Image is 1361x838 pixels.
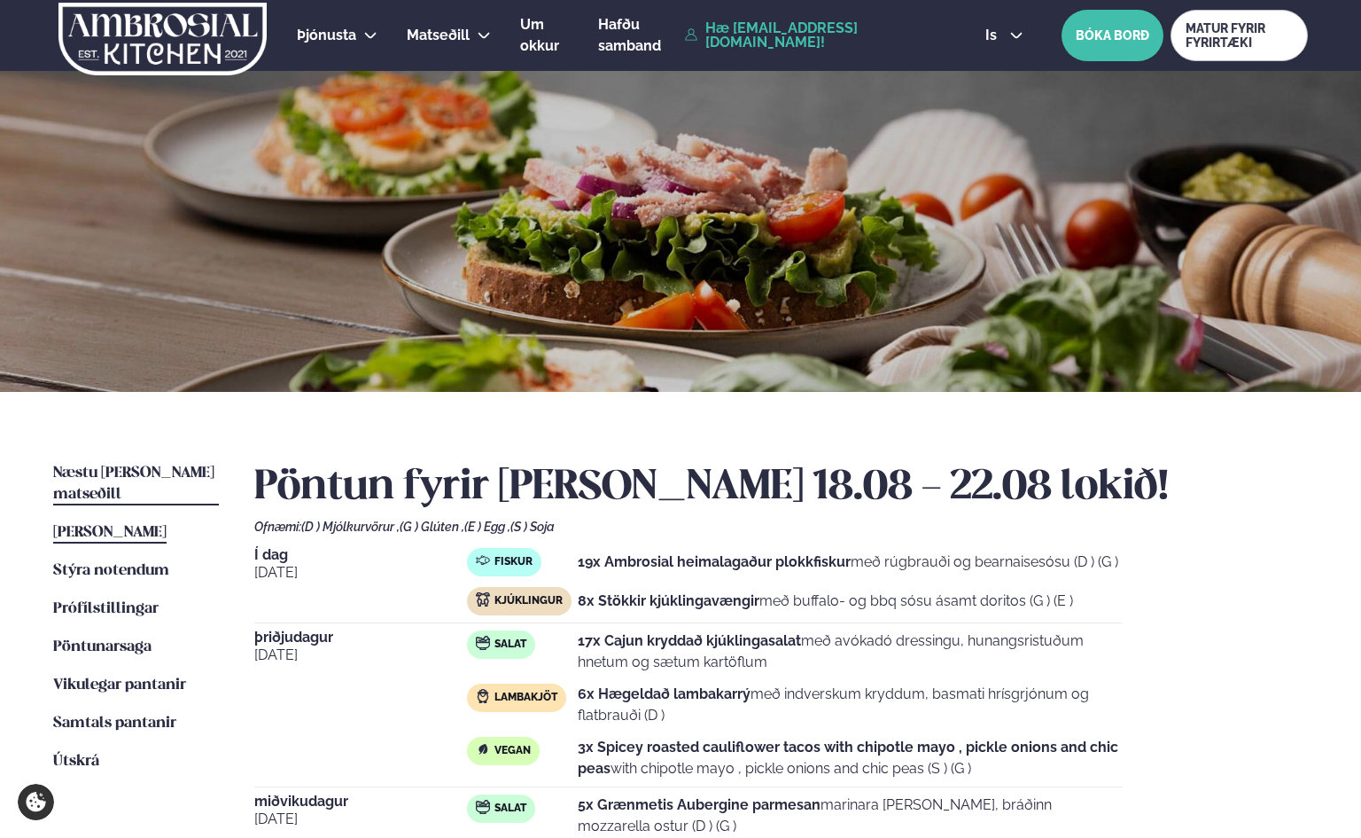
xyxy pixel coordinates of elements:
a: Pöntunarsaga [53,637,152,658]
p: marinara [PERSON_NAME], bráðinn mozzarella ostur (D ) (G ) [578,795,1123,837]
span: Þjónusta [297,27,356,43]
span: Fiskur [494,555,533,569]
p: með avókadó dressingu, hunangsristuðum hnetum og sætum kartöflum [578,630,1123,673]
a: MATUR FYRIR FYRIRTÆKI [1170,10,1308,61]
span: Útskrá [53,754,99,769]
img: chicken.svg [476,592,490,607]
img: Lamb.svg [476,689,490,703]
span: [DATE] [254,809,467,830]
span: (S ) Soja [510,520,555,534]
span: (G ) Glúten , [400,520,464,534]
button: BÓKA BORÐ [1062,10,1163,61]
a: Samtals pantanir [53,713,176,734]
a: Útskrá [53,751,99,772]
strong: 17x Cajun kryddað kjúklingasalat [578,632,801,649]
div: Ofnæmi: [254,520,1308,534]
strong: 5x Grænmetis Aubergine parmesan [578,796,820,813]
span: Næstu [PERSON_NAME] matseðill [53,466,214,502]
strong: 8x Stökkir kjúklingavængir [578,592,759,609]
span: Vegan [494,744,531,758]
span: Lambakjöt [494,691,557,705]
span: miðvikudagur [254,795,467,809]
span: þriðjudagur [254,630,467,645]
span: (D ) Mjólkurvörur , [301,520,400,534]
span: [DATE] [254,645,467,666]
span: Í dag [254,548,467,562]
span: Prófílstillingar [53,601,159,616]
h2: Pöntun fyrir [PERSON_NAME] 18.08 - 22.08 lokið! [254,463,1308,513]
span: Hafðu samband [598,16,661,54]
a: Matseðill [407,25,470,46]
a: Hæ [EMAIL_ADDRESS][DOMAIN_NAME]! [685,21,945,50]
p: með rúgbrauði og bearnaisesósu (D ) (G ) [578,552,1118,573]
span: Salat [494,802,526,816]
span: Samtals pantanir [53,716,176,731]
strong: 19x Ambrosial heimalagaður plokkfiskur [578,553,851,570]
img: Vegan.svg [476,742,490,756]
p: with chipotle mayo , pickle onions and chic peas (S ) (G ) [578,737,1123,779]
span: (E ) Egg , [464,520,510,534]
a: Cookie settings [18,784,54,820]
span: Matseðill [407,27,470,43]
a: Næstu [PERSON_NAME] matseðill [53,463,219,505]
span: Stýra notendum [53,563,169,578]
span: Pöntunarsaga [53,639,152,654]
a: Um okkur [520,14,569,57]
p: með buffalo- og bbq sósu ásamt doritos (G ) (E ) [578,591,1073,612]
a: Vikulegar pantanir [53,675,186,696]
a: Prófílstillingar [53,599,159,620]
span: Vikulegar pantanir [53,677,186,693]
img: salad.svg [476,800,490,814]
span: is [985,28,1002,43]
span: Salat [494,638,526,652]
button: is [971,28,1038,43]
img: logo [57,3,268,75]
img: salad.svg [476,636,490,650]
a: [PERSON_NAME] [53,522,167,544]
span: [PERSON_NAME] [53,525,167,540]
img: fish.svg [476,553,490,568]
span: Um okkur [520,16,559,54]
a: Þjónusta [297,25,356,46]
span: Kjúklingur [494,594,563,608]
a: Stýra notendum [53,560,169,582]
span: [DATE] [254,562,467,583]
strong: 3x Spicey roasted cauliflower tacos with chipotle mayo , pickle onions and chic peas [578,739,1118,777]
a: Hafðu samband [598,14,677,57]
strong: 6x Hægeldað lambakarrý [578,685,750,702]
p: með indverskum kryddum, basmati hrísgrjónum og flatbrauði (D ) [578,684,1123,726]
